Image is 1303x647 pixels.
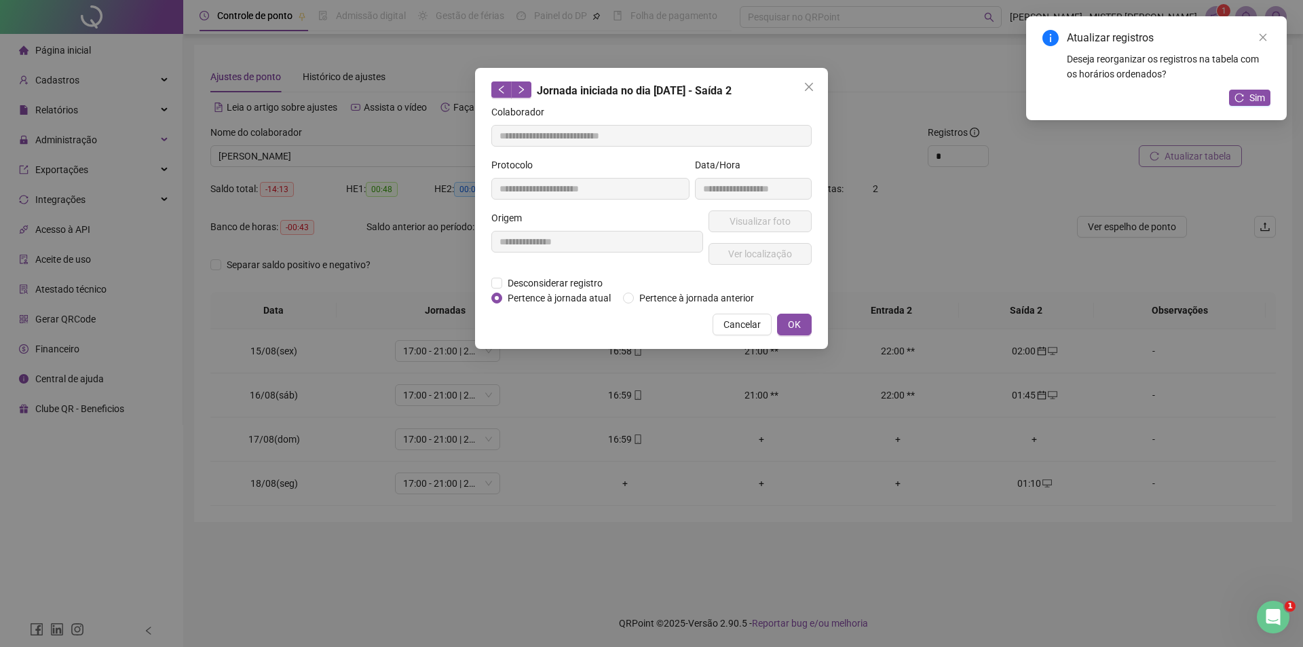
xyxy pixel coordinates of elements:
button: Close [798,76,820,98]
span: reload [1234,93,1244,103]
label: Colaborador [491,105,553,119]
div: Jornada iniciada no dia [DATE] - Saída 2 [491,81,812,99]
span: left [497,85,506,94]
label: Data/Hora [695,158,749,172]
span: Desconsiderar registro [502,276,608,291]
button: Ver localização [709,243,812,265]
div: Atualizar registros [1067,30,1270,46]
iframe: Intercom live chat [1257,601,1289,633]
button: right [511,81,531,98]
span: 1 [1285,601,1296,612]
span: Cancelar [723,317,761,332]
span: right [516,85,526,94]
span: info-circle [1042,30,1059,46]
span: OK [788,317,801,332]
div: Deseja reorganizar os registros na tabela com os horários ordenados? [1067,52,1270,81]
button: OK [777,314,812,335]
label: Protocolo [491,158,542,172]
button: Cancelar [713,314,772,335]
button: Visualizar foto [709,210,812,232]
span: Pertence à jornada anterior [634,291,759,306]
span: close [804,81,814,92]
button: left [491,81,512,98]
button: Sim [1229,90,1270,106]
span: Sim [1249,90,1265,105]
span: close [1258,33,1268,42]
span: Pertence à jornada atual [502,291,616,306]
a: Close [1255,30,1270,45]
label: Origem [491,210,531,225]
